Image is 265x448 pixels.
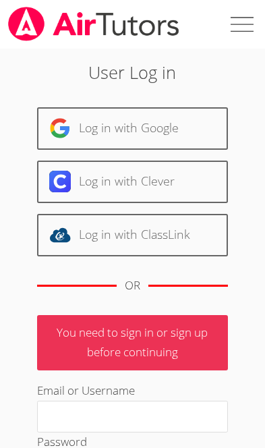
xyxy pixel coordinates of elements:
h2: User Log in [37,59,228,85]
label: Email or Username [37,383,135,398]
div: OR [125,276,140,296]
img: classlink-logo-d6bb404cc1216ec64c9a2012d9dc4662098be43eaf13dc465df04b49fa7ab582.svg [49,224,71,246]
a: Log in with ClassLink [37,214,228,256]
img: google-logo-50288ca7cdecda66e5e0955fdab243c47b7ad437acaf1139b6f446037453330a.svg [49,117,71,139]
p: You need to sign in or sign up before continuing [37,315,228,370]
img: airtutors_banner-c4298cdbf04f3fff15de1276eac7730deb9818008684d7c2e4769d2f7ddbe033.png [7,7,181,41]
a: Log in with Google [37,107,228,150]
a: Log in with Clever [37,161,228,203]
img: clever-logo-6eab21bc6e7a338710f1a6ff85c0baf02591cd810cc4098c63d3a4b26e2feb20.svg [49,171,71,192]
